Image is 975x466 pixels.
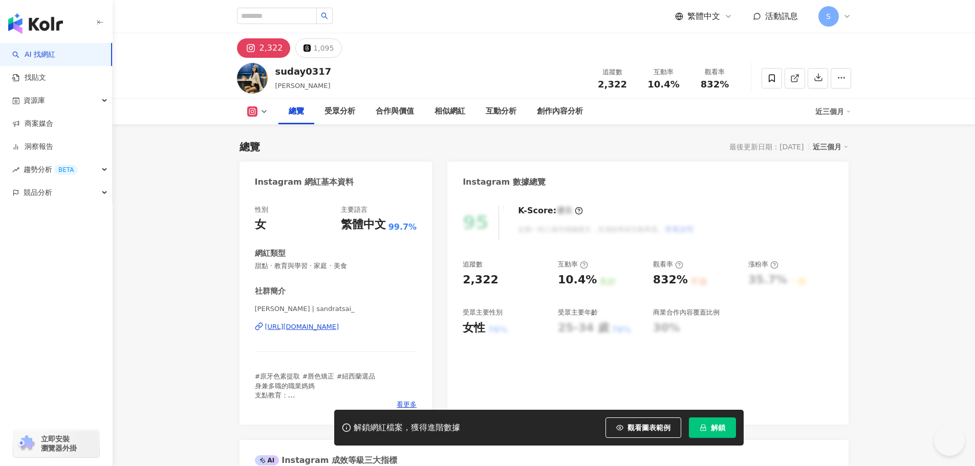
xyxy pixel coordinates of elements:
div: 繁體中文 [341,217,386,233]
div: Instagram 數據總覽 [463,176,546,188]
a: [URL][DOMAIN_NAME] [255,322,417,331]
div: 互動分析 [486,105,516,118]
div: 總覽 [240,140,260,154]
button: 1,095 [295,38,342,58]
img: KOL Avatar [237,63,268,94]
span: 看更多 [397,400,417,409]
div: 互動率 [644,67,683,77]
div: K-Score : [518,205,583,216]
a: searchAI 找網紅 [12,50,55,60]
div: 受眾分析 [324,105,355,118]
span: S [826,11,831,22]
span: 趨勢分析 [24,158,78,181]
a: 洞察報告 [12,142,53,152]
div: 2,322 [463,272,499,288]
span: 觀看圖表範例 [627,424,670,432]
span: 99.7% [388,221,417,233]
img: logo [8,13,63,34]
div: 女性 [463,320,485,336]
div: suday0317 [275,65,332,78]
div: 觀看率 [653,260,683,269]
div: 832% [653,272,688,288]
div: [URL][DOMAIN_NAME] [265,322,339,331]
div: 追蹤數 [463,260,483,269]
div: 受眾主要年齡 [558,308,598,317]
div: 主要語言 [341,205,367,214]
div: 最後更新日期：[DATE] [729,143,804,151]
div: 受眾主要性別 [463,308,503,317]
span: rise [12,166,19,173]
div: 商業合作內容覆蓋比例 [653,308,720,317]
span: 甜點 · 教育與學習 · 家庭 · 美食 [255,261,417,271]
div: 社群簡介 [255,286,286,297]
a: 找貼文 [12,73,46,83]
div: 10.4% [558,272,597,288]
div: 網紅類型 [255,248,286,259]
div: 1,095 [313,41,334,55]
span: 資源庫 [24,89,45,112]
div: 女 [255,217,266,233]
div: BETA [54,165,78,175]
div: 相似網紅 [435,105,465,118]
span: lock [700,424,707,431]
span: 解鎖 [711,424,725,432]
a: chrome extension立即安裝 瀏覽器外掛 [13,430,99,457]
div: 近三個月 [813,140,849,153]
span: 競品分析 [24,181,52,204]
span: [PERSON_NAME] | sandratsai_ [255,304,417,314]
button: 2,322 [237,38,291,58]
div: Instagram 網紅基本資料 [255,176,354,188]
div: Instagram 成效等級三大指標 [255,455,397,466]
span: 立即安裝 瀏覽器外掛 [41,434,77,453]
div: 近三個月 [815,103,851,120]
div: 2,322 [259,41,283,55]
div: 漲粉率 [748,260,778,269]
div: 解鎖網紅檔案，獲得進階數據 [354,423,460,433]
span: search [321,12,328,19]
span: 832% [701,79,729,90]
span: 活動訊息 [765,11,798,21]
button: 觀看圖表範例 [605,417,681,438]
div: 創作內容分析 [537,105,583,118]
a: 商案媒合 [12,119,53,129]
div: 互動率 [558,260,588,269]
div: 總覽 [289,105,304,118]
button: 解鎖 [689,417,736,438]
span: 繁體中文 [687,11,720,22]
img: chrome extension [16,435,36,452]
span: 2,322 [598,79,627,90]
div: 追蹤數 [593,67,632,77]
div: 觀看率 [696,67,734,77]
div: 性別 [255,205,268,214]
span: #原牙色素提取 #唇色矯正 #紐西蘭選品 身兼多職的職業媽媽 支點教育： 免費１對１數學程度分析課(填單領教材） [255,372,377,408]
span: 10.4% [647,79,679,90]
div: 合作與價值 [376,105,414,118]
span: [PERSON_NAME] [275,82,331,90]
div: AI [255,455,279,465]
